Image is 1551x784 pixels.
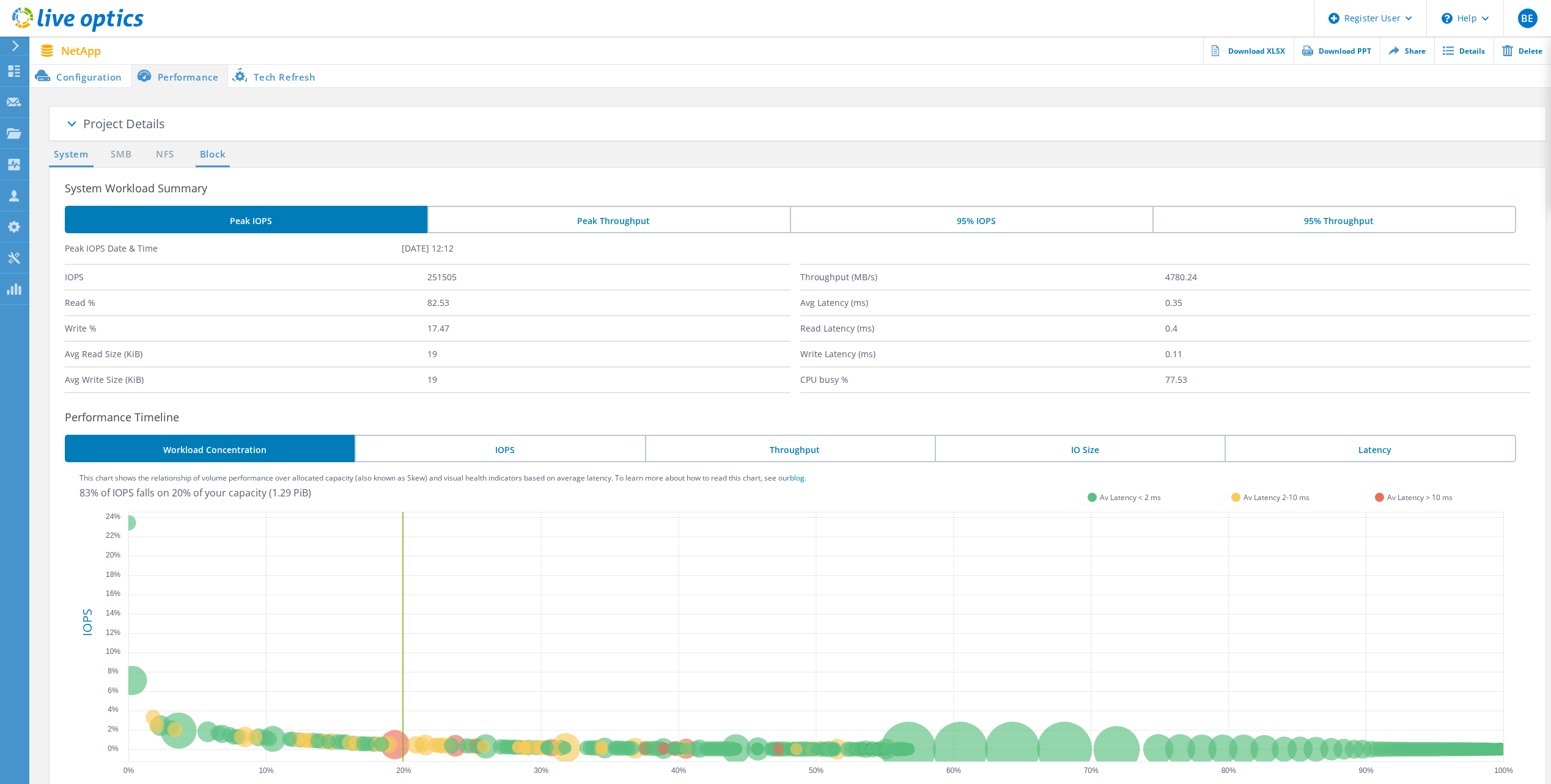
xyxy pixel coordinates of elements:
[106,589,120,598] text: 16%
[534,766,548,775] text: 30%
[106,609,120,617] text: 14%
[1380,37,1434,64] a: Share
[12,26,144,34] a: Live Optics Dashboard
[427,368,790,392] label: 19
[65,316,427,341] label: Write %
[123,766,134,775] text: 0%
[1494,37,1551,64] a: Delete
[1203,37,1294,64] a: Download XLSX
[800,265,1165,289] label: Throughput (MB/s)
[1165,342,1530,366] label: 0.11
[1225,435,1516,462] li: Latency
[106,570,120,579] text: 18%
[65,265,427,289] label: IOPS
[1434,37,1494,64] a: Details
[65,242,402,255] label: Peak IOPS Date & Time
[65,342,427,366] label: Avg Read Size (KiB)
[355,435,644,462] li: IOPS
[1243,492,1310,503] label: Av Latency 2-10 ms
[1165,368,1530,392] label: 77.53
[1221,766,1236,775] text: 80%
[108,686,119,695] text: 6%
[1521,13,1533,23] span: BE
[1165,265,1530,289] label: 4780.24
[196,147,229,162] a: Block
[61,45,101,56] span: NetApp
[106,512,120,521] text: 24%
[790,473,805,483] span: blog
[946,766,961,775] text: 60%
[1152,206,1516,233] li: 95% Throughput
[402,242,739,255] label: [DATE] 12:12
[935,435,1225,462] li: IO Size
[800,368,1165,392] label: CPU busy %
[108,744,119,753] text: 0%
[153,147,177,162] a: NFS
[106,551,120,559] text: 20%
[65,291,427,315] label: Read %
[1494,766,1513,775] text: 100%
[800,316,1165,341] label: Read Latency (ms)
[108,147,134,162] a: SMB
[800,291,1165,315] label: Avg Latency (ms)
[65,368,427,392] label: Avg Write Size (KiB)
[396,766,411,775] text: 20%
[800,342,1165,366] label: Write Latency (ms)
[1294,37,1380,64] a: Download PPT
[83,115,165,132] span: Project Details
[65,180,1545,197] h3: System Workload Summary
[1359,766,1374,775] text: 90%
[809,766,823,775] text: 50%
[65,435,355,462] li: Workload Concentration
[427,316,790,341] label: 17.47
[427,342,790,366] label: 19
[65,206,427,233] li: Peak IOPS
[645,435,935,462] li: Throughput
[1100,492,1161,503] label: Av Latency < 2 ms
[106,628,120,637] text: 12%
[65,408,1545,426] h3: Performance Timeline
[79,474,806,482] label: This chart shows the relationship of volume performance over allocated capacity (also known as Sk...
[671,766,686,775] text: 40%
[106,531,120,540] text: 22%
[49,147,94,162] a: System
[790,206,1152,233] li: 95% IOPS
[1165,291,1530,315] label: 0.35
[1442,13,1453,24] svg: \n
[427,265,790,289] label: 251505
[259,766,273,775] text: 10%
[1165,316,1530,341] label: 0.4
[1084,766,1099,775] text: 70%
[79,609,95,636] text: IOPS
[108,725,119,733] text: 2%
[106,647,120,656] text: 10%
[1387,492,1453,503] label: Av Latency > 10 ms
[79,486,311,499] label: 83% of IOPS falls on 20% of your capacity (1.29 PiB)
[427,206,790,233] li: Peak Throughput
[108,705,119,714] text: 4%
[108,667,119,675] text: 8%
[427,291,790,315] label: 82.53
